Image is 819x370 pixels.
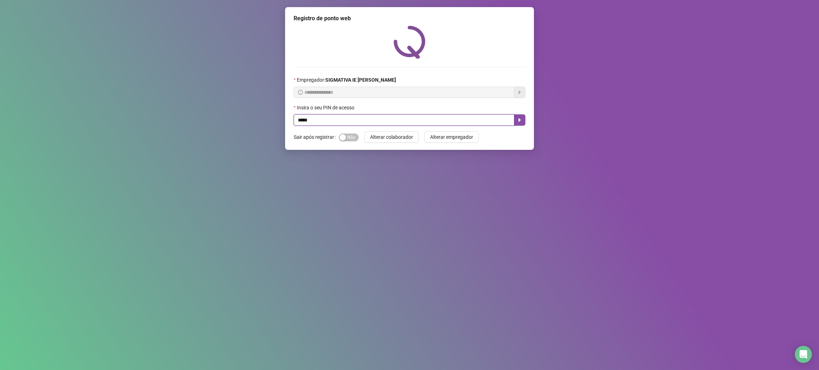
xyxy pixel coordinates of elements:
[364,131,419,143] button: Alterar colaborador
[298,90,303,95] span: info-circle
[424,131,479,143] button: Alterar empregador
[325,77,396,83] strong: SIGMATIVA IE [PERSON_NAME]
[294,14,525,23] div: Registro de ponto web
[297,76,396,84] span: Empregador :
[294,104,359,111] label: Insira o seu PIN de acesso
[394,26,425,59] img: QRPoint
[370,133,413,141] span: Alterar colaborador
[430,133,473,141] span: Alterar empregador
[294,131,339,143] label: Sair após registrar
[795,346,812,363] div: Open Intercom Messenger
[517,117,523,123] span: caret-right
